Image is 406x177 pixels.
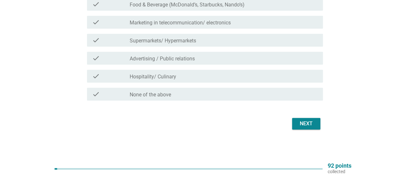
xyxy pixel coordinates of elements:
[92,18,100,26] i: check
[130,74,176,80] label: Hospitality/ Culinary
[328,169,351,174] p: collected
[130,56,195,62] label: Advertising / Public relations
[328,163,351,169] p: 92 points
[130,92,171,98] label: None of the above
[297,120,315,128] div: Next
[92,72,100,80] i: check
[92,54,100,62] i: check
[130,38,196,44] label: Supermarkets/ Hypermarkets
[92,36,100,44] i: check
[92,90,100,98] i: check
[92,0,100,8] i: check
[130,20,231,26] label: Marketing in telecommunication/ electronics
[130,2,245,8] label: Food & Beverage (McDonald’s, Starbucks, Nando’s)
[292,118,320,129] button: Next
